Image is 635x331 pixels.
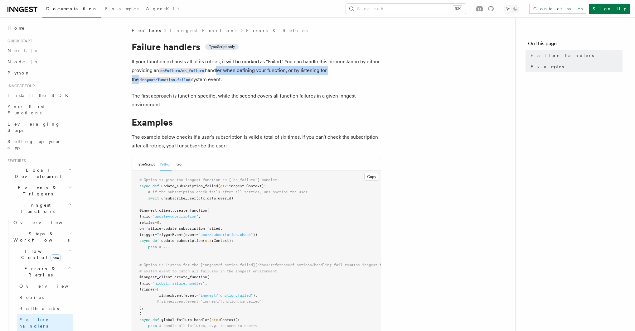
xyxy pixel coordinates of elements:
[528,61,623,72] a: Examples
[209,318,211,322] span: (
[157,233,183,237] span: TriggerEvent
[153,281,205,285] span: "global_failure_handler"
[51,254,61,261] span: new
[142,2,183,17] a: AgentKit
[5,182,73,199] button: Events & Triggers
[148,324,157,328] span: pass
[13,220,78,225] span: Overview
[159,220,161,225] span: ,
[101,2,142,17] a: Examples
[11,231,70,243] span: Steps & Workflows
[139,263,428,267] span: # Option 2: Listens for the [inngest/function.failed](/docs/reference/functions/handling-failures...
[170,27,237,34] a: Inngest Functions
[163,226,222,231] span: update_subscription_failed,
[157,220,159,225] span: 5
[153,184,159,188] span: def
[139,281,150,285] span: fn_id
[5,202,67,214] span: Inngest Functions
[19,317,49,329] span: Failure handlers
[5,45,73,56] a: Next.js
[148,190,308,194] span: # if the subscription check fails after all retries, unsubscribe the user
[139,214,150,218] span: fn_id
[198,233,253,237] span: "user/subscription.check"
[105,6,138,11] span: Examples
[139,305,144,310] span: ],
[160,158,172,171] button: Python
[5,67,73,79] a: Python
[42,2,101,17] a: Documentation
[7,48,37,53] span: Next.js
[139,269,277,273] span: # system event to catch all failures in the inngest environment
[253,233,257,237] span: ))
[5,185,68,197] span: Events & Triggers
[139,238,150,243] span: async
[196,293,198,298] span: =
[11,246,73,263] button: Flow Controlnew
[7,122,60,133] span: Leveraging Steps
[7,104,45,115] span: Your first Functions
[159,245,170,249] span: # ...
[7,25,25,31] span: Home
[150,281,153,285] span: =
[11,266,68,278] span: Errors & Retries
[364,173,379,181] button: Copy
[11,248,69,261] span: Flow Control
[19,284,84,289] span: Overview
[159,324,257,328] span: # handle all failures, e.g. to send to sentry
[183,293,196,298] span: (event
[17,303,73,314] a: Rollbacks
[139,76,191,82] a: inngest/function.failed
[153,238,159,243] span: def
[177,158,182,171] button: Go
[139,287,155,291] span: trigger
[214,238,233,243] span: Context):
[174,275,207,279] span: create_function
[139,233,155,237] span: trigger
[528,40,623,50] h4: On this page
[246,27,308,34] a: Errors & Retries
[11,263,73,281] button: Errors & Retries
[5,158,26,163] span: Features
[531,64,564,70] span: Examples
[528,50,623,61] a: Failure handlers
[7,139,61,150] span: Setting up your app
[246,184,266,188] span: Context):
[153,318,159,322] span: def
[7,93,72,98] span: Install the SDK
[253,293,257,298] span: ),
[531,52,594,59] span: Failure handlers
[161,184,218,188] span: update_subscription_failed
[229,184,244,188] span: inngest
[139,220,155,225] span: retries
[5,199,73,217] button: Inngest Functions
[132,41,381,52] h1: Failure handlers
[159,67,205,73] a: onFailure/on_failure
[19,306,59,311] span: Rollbacks
[5,165,73,182] button: Local Development
[161,226,163,231] span: =
[139,184,150,188] span: async
[157,287,159,291] span: [
[11,217,73,228] a: Overview
[132,27,161,34] span: Features
[220,318,240,322] span: Context):
[244,184,246,188] span: .
[7,70,30,75] span: Python
[198,214,201,218] span: ,
[209,44,235,49] span: TypeScript only
[5,39,32,44] span: Quick start
[203,238,205,243] span: (
[132,133,381,150] p: The example below checks if a user's subscription is valid a total of six times. If you can't che...
[5,22,73,34] a: Home
[150,214,153,218] span: =
[346,4,466,14] button: Search...⌘K
[172,208,174,213] span: .
[589,4,630,14] a: Sign Up
[46,6,98,11] span: Documentation
[137,158,155,171] button: TypeScript
[453,6,462,12] kbd: ⌘K
[157,293,183,298] span: TriggerEvent
[7,59,37,64] span: Node.js
[139,178,279,182] span: # Option 1: give the inngest function an [`on_failure`] handler.
[207,275,209,279] span: (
